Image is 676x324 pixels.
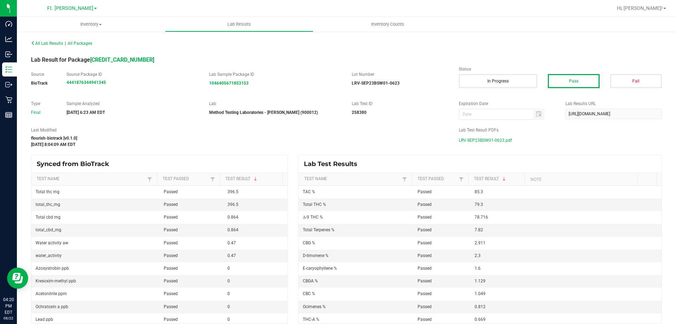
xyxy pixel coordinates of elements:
button: In Progress [459,74,537,88]
span: Total THC % [303,202,326,207]
span: 0.47 [227,253,236,258]
a: 4441876344941345 [67,80,106,85]
a: Test NameSortable [37,176,145,182]
span: Passed [164,279,178,283]
span: Lab Test Results [304,160,363,168]
span: Ocimenes % [303,304,326,309]
span: 0.669 [475,317,486,322]
inline-svg: Inventory [5,66,12,73]
span: 0.864 [227,215,238,220]
span: 7.82 [475,227,483,232]
span: 2.911 [475,240,486,245]
span: Acetonitrile ppm [36,291,67,296]
span: Sortable [253,176,258,182]
span: 0.864 [227,227,238,232]
inline-svg: Outbound [5,81,12,88]
span: Total cbd mg [36,215,61,220]
span: 1.049 [475,291,486,296]
inline-svg: Retail [5,96,12,103]
a: Lab Results [165,17,313,32]
strong: BioTrack [31,81,48,86]
span: 396.5 [227,202,238,207]
label: Expiration Date [459,100,555,107]
inline-svg: Analytics [5,36,12,43]
span: Passed [418,202,432,207]
span: 78.716 [475,215,488,220]
label: Lab Test Result PDFs [459,127,662,133]
strong: [DATE] 6:23 AM EDT [67,110,105,115]
a: Test PassedSortable [163,176,208,182]
span: CBG % [303,240,315,245]
span: Passed [418,215,432,220]
label: Lab [209,100,341,107]
span: 0.47 [227,240,236,245]
a: Test ResultSortable [225,176,280,182]
a: Test ResultSortable [474,176,522,182]
button: Fail [610,74,662,88]
span: Passed [418,317,432,322]
a: 1046405671853153 [209,81,249,86]
span: Inventory [17,21,165,27]
span: Total thc mg [36,189,60,194]
span: CBC % [303,291,315,296]
span: Ochratoxin a ppb [36,304,68,309]
label: Status [459,66,662,72]
span: | [65,41,66,46]
span: 85.3 [475,189,483,194]
span: Hi, [PERSON_NAME]! [617,5,663,11]
span: THC-A % [303,317,319,322]
span: Passed [418,291,432,296]
span: Azoxystrobin ppb [36,266,69,271]
span: E-caryophyllene % [303,266,337,271]
a: Test PassedSortable [418,176,457,182]
span: Sortable [501,176,507,182]
a: Filter [208,175,217,184]
strong: [CREDIT_CARD_NUMBER] [90,56,154,63]
label: Lab Results URL [565,100,662,107]
a: Inventory Counts [313,17,462,32]
span: Ft. [PERSON_NAME] [47,5,93,11]
label: Last Modified [31,127,448,133]
inline-svg: Dashboard [5,20,12,27]
label: Source [31,71,56,78]
a: Filter [400,175,409,184]
span: LRV-SEP23BSW01-0623.pdf [459,135,512,146]
strong: LRV-SEP23BSW01-0623 [352,81,400,86]
span: Passed [164,253,178,258]
span: Inventory Counts [362,21,414,27]
label: Lab Test ID [352,100,448,107]
strong: flourish-biotrack [v0.1.0] [31,136,77,141]
span: 0 [227,317,230,322]
label: Lab Sample Package ID [209,71,341,78]
strong: [DATE] 8:04:09 AM EDT [31,142,75,147]
span: Passed [418,266,432,271]
span: Passed [164,317,178,322]
span: 0 [227,279,230,283]
span: Lab Result for Package [31,56,154,63]
span: 1.129 [475,279,486,283]
span: Δ-9 THC % [303,215,323,220]
span: Passed [164,189,178,194]
span: total_thc_mg [36,202,60,207]
span: Passed [418,279,432,283]
a: Filter [457,175,465,184]
span: Passed [164,215,178,220]
label: Type [31,100,56,107]
span: 0 [227,304,230,309]
span: Passed [418,189,432,194]
span: 0 [227,266,230,271]
span: D-limonene % [303,253,328,258]
span: 2.3 [475,253,481,258]
span: Passed [164,291,178,296]
span: Lab Results [218,21,261,27]
span: Passed [418,240,432,245]
span: TAC % [303,189,315,194]
iframe: Resource center [7,268,28,289]
span: Kresoxim-methyl ppb [36,279,76,283]
span: Passed [418,227,432,232]
div: Final [31,109,56,116]
span: Passed [164,304,178,309]
span: 396.5 [227,189,238,194]
span: 0 [227,291,230,296]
